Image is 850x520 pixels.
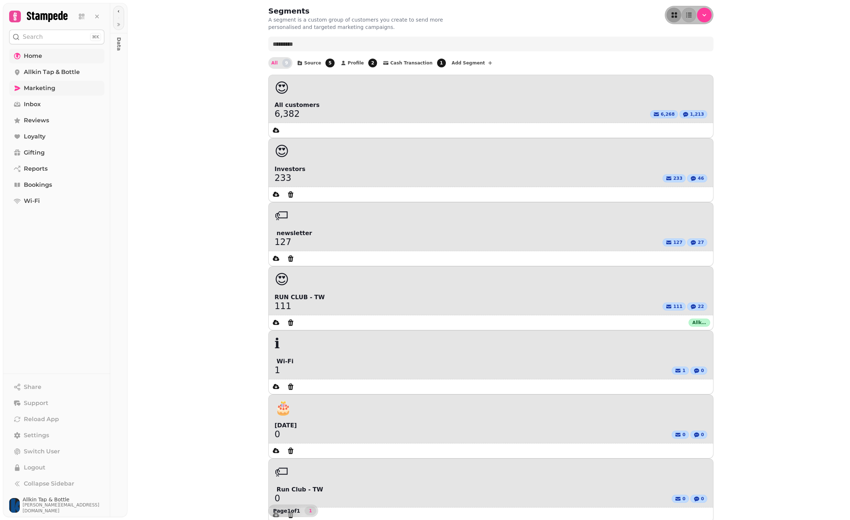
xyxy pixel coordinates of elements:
[305,506,316,515] button: 1
[307,509,313,513] span: 1
[9,498,20,513] img: User avatar
[275,401,292,415] span: 🎂
[24,479,74,488] span: Collapse Sidebar
[275,238,291,246] a: 127
[269,123,283,138] button: data export
[282,59,291,67] span: 9
[275,485,707,494] span: ️ Run Club - TW
[701,368,704,374] span: 0
[275,229,707,238] span: ️ newsletter
[268,6,409,16] h2: Segments
[304,61,321,65] span: Source
[275,174,291,182] a: 233
[9,444,104,459] button: Switch User
[269,251,283,266] button: data export
[9,412,104,427] button: Reload App
[380,57,447,69] button: Cash Transaction1
[24,164,48,173] span: Reports
[24,181,52,189] span: Bookings
[679,110,707,118] button: 1,213
[275,366,280,375] a: 1
[24,116,49,125] span: Reviews
[90,33,101,41] div: ⌘K
[682,368,685,374] span: 1
[9,396,104,411] button: Support
[269,443,283,458] button: data export
[275,337,280,351] span: ℹ
[9,161,104,176] a: Reports
[112,31,126,49] p: Data
[268,57,292,69] button: All9
[437,59,446,67] span: 1
[275,81,289,95] span: 😍
[24,431,49,440] span: Settings
[275,421,707,430] span: [DATE]
[24,415,59,424] span: Reload App
[275,293,707,302] span: RUN CLUB - TW
[270,507,303,515] p: Page 1 of 1
[9,129,104,144] a: Loyalty
[9,81,104,96] a: Marketing
[24,463,45,472] span: Logout
[283,251,298,266] button: Delete segment
[275,109,300,118] span: 6,382
[283,379,298,394] button: Delete segment
[9,476,104,491] button: Collapse Sidebar
[9,428,104,443] a: Settings
[283,187,298,202] button: Delete segment
[701,496,704,502] span: 0
[24,84,55,93] span: Marketing
[24,68,80,77] span: Allkin Tap & Bottle
[663,238,686,246] button: 127
[9,178,104,192] a: Bookings
[9,49,104,63] a: Home
[672,495,689,503] button: 0
[24,100,41,109] span: Inbox
[9,194,104,208] a: Wi-Fi
[275,272,289,287] span: 😍
[698,304,704,309] span: 22
[24,399,48,408] span: Support
[9,97,104,112] a: Inbox
[23,497,104,502] span: Allkin Tap & Bottle
[698,175,704,181] span: 46
[305,506,316,515] nav: Pagination
[368,59,377,67] span: 2
[663,302,686,311] button: 111
[269,315,283,330] button: data export
[275,430,280,439] a: 0
[268,16,456,31] p: A segment is a custom group of customers you create to send more personalised and targeted market...
[682,8,696,22] button: as-table
[661,111,675,117] span: 6,268
[275,465,288,479] span: 🏷
[698,239,704,245] span: 27
[690,111,704,117] span: 1,213
[275,208,288,223] span: 🏷
[283,315,298,330] button: Delete segment
[24,383,41,391] span: Share
[697,8,712,22] button: Menu
[275,357,707,366] span: ️ Wi-Fi
[701,432,704,438] span: 0
[9,113,104,128] a: Reviews
[269,379,283,394] button: data export
[271,61,278,65] span: All
[24,148,45,157] span: Gifting
[275,144,289,159] span: 😍
[24,197,40,205] span: Wi-Fi
[23,502,104,514] span: [PERSON_NAME][EMAIL_ADDRESS][DOMAIN_NAME]
[667,8,681,22] button: as-grid
[348,61,364,65] span: Profile
[24,447,60,456] span: Switch User
[275,494,280,503] a: 0
[449,57,496,69] button: Add Segment
[452,61,485,65] span: Add Segment
[672,431,689,439] button: 0
[687,238,707,246] button: 27
[9,497,104,514] button: User avatarAllkin Tap & Bottle[PERSON_NAME][EMAIL_ADDRESS][DOMAIN_NAME]
[9,30,104,44] button: Search⌘K
[24,132,45,141] span: Loyalty
[690,495,707,503] button: 0
[390,61,432,65] span: Cash Transaction
[672,367,689,375] button: 1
